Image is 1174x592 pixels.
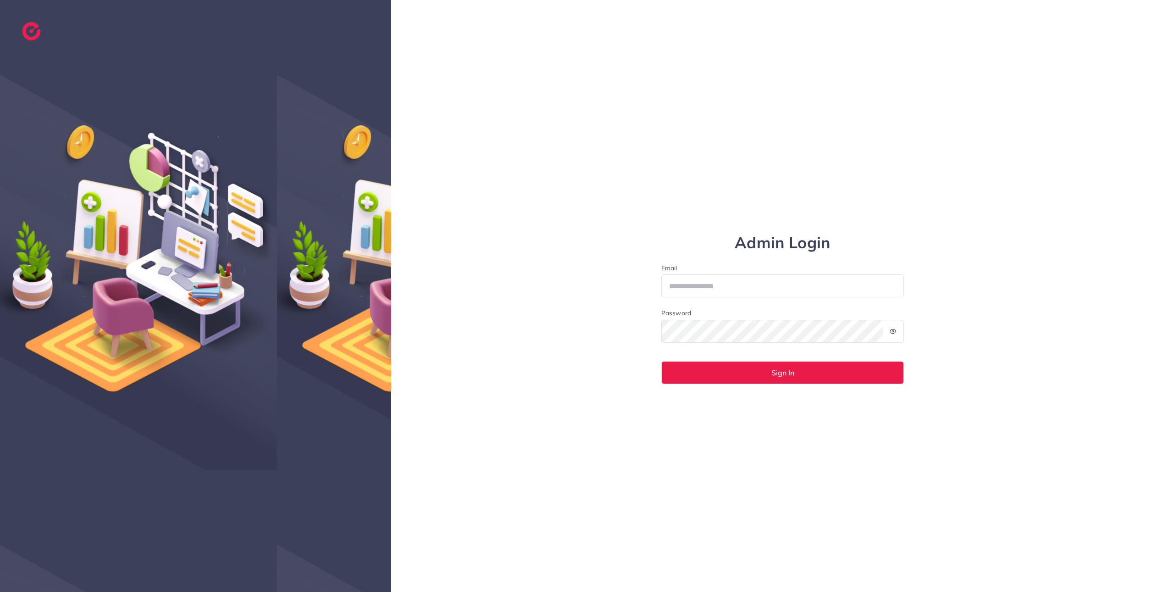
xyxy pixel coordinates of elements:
[661,263,904,273] label: Email
[22,22,41,40] img: logo
[661,361,904,384] button: Sign In
[771,369,794,376] span: Sign In
[661,234,904,252] h1: Admin Login
[661,308,691,318] label: Password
